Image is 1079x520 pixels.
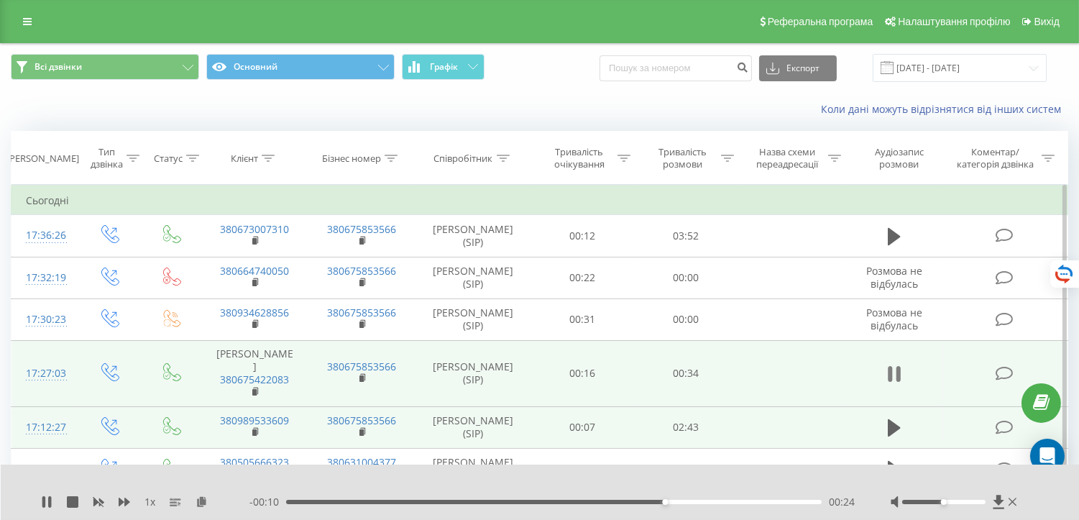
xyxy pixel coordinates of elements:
div: Клієнт [231,152,258,165]
td: 00:34 [634,340,738,406]
td: 03:52 [634,215,738,257]
div: Тривалість очікування [544,146,615,170]
span: Всі дзвінки [35,61,82,73]
a: 380675853566 [327,264,396,278]
a: 380675422083 [220,373,289,386]
span: Розмова не відбулась [866,264,922,291]
a: 380675853566 [327,360,396,373]
td: 00:31 [531,298,635,340]
td: 02:43 [634,406,738,448]
button: Графік [402,54,485,80]
div: Бізнес номер [322,152,381,165]
div: Співробітник [434,152,493,165]
input: Пошук за номером [600,55,752,81]
td: 00:00 [634,298,738,340]
span: 00:24 [829,495,855,509]
a: Коли дані можуть відрізнятися вiд інших систем [821,102,1068,116]
a: 380675853566 [327,414,396,427]
div: Тривалість розмови [647,146,717,170]
div: 17:12:27 [26,414,63,442]
span: Вихід [1034,16,1060,27]
a: 380631004377 [327,455,396,469]
td: 35:34 [634,448,738,490]
td: 00:16 [531,340,635,406]
a: 380675853566 [327,306,396,319]
td: [PERSON_NAME] (SIP) [415,448,531,490]
a: 380664740050 [220,264,289,278]
span: - 00:10 [249,495,286,509]
td: 00:00 [634,257,738,298]
td: Сьогодні [12,186,1068,215]
div: Accessibility label [941,499,947,505]
div: 17:32:19 [26,264,63,292]
td: [PERSON_NAME] (SIP) [415,406,531,448]
td: 00:15 [531,448,635,490]
div: Accessibility label [662,499,668,505]
div: Тип дзвінка [90,146,123,170]
span: Реферальна програма [768,16,873,27]
div: Open Intercom Messenger [1030,439,1065,473]
td: [PERSON_NAME] (SIP) [415,298,531,340]
div: 17:30:23 [26,306,63,334]
div: 17:27:03 [26,360,63,388]
td: [PERSON_NAME] (SIP) [415,215,531,257]
a: 380989533609 [220,414,289,427]
button: Основний [206,54,395,80]
div: 17:11:40 [26,455,63,483]
td: [PERSON_NAME] [201,340,308,406]
div: Коментар/категорія дзвінка [954,146,1038,170]
button: Експорт [759,55,837,81]
span: Графік [430,62,458,72]
div: Назва схеми переадресації [750,146,825,170]
a: 380505666323 [220,455,289,469]
a: 380934628856 [220,306,289,319]
div: Статус [154,152,183,165]
div: [PERSON_NAME] [6,152,79,165]
span: Розмова не відбулась [866,306,922,332]
div: Аудіозапис розмови [858,146,940,170]
td: 00:07 [531,406,635,448]
td: [PERSON_NAME] (SIP) [415,340,531,406]
td: 00:12 [531,215,635,257]
span: 1 x [144,495,155,509]
a: 380675853566 [327,222,396,236]
td: 00:22 [531,257,635,298]
a: 380673007310 [220,222,289,236]
div: 17:36:26 [26,222,63,250]
td: [PERSON_NAME] (SIP) [415,257,531,298]
span: Налаштування профілю [898,16,1010,27]
button: Всі дзвінки [11,54,199,80]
